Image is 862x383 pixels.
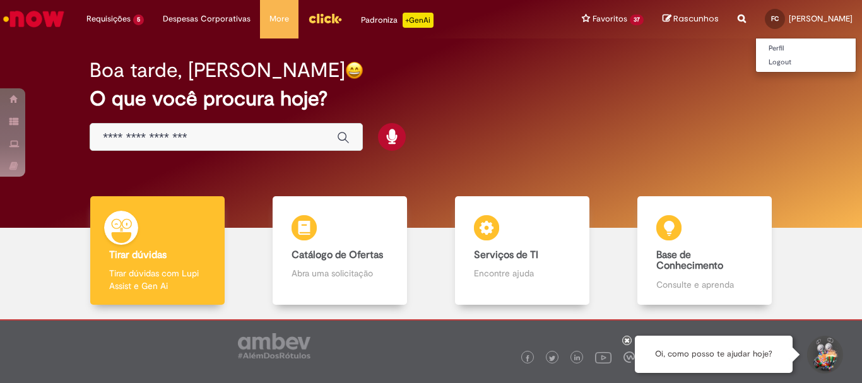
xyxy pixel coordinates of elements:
[249,196,431,305] a: Catálogo de Ofertas Abra uma solicitação
[673,13,719,25] span: Rascunhos
[524,355,531,362] img: logo_footer_facebook.png
[238,333,310,358] img: logo_footer_ambev_rotulo_gray.png
[635,336,793,373] div: Oi, como posso te ajudar hoje?
[431,196,613,305] a: Serviços de TI Encontre ajuda
[109,249,167,261] b: Tirar dúvidas
[756,56,856,69] a: Logout
[90,88,772,110] h2: O que você procura hoje?
[623,351,635,363] img: logo_footer_workplace.png
[1,6,66,32] img: ServiceNow
[595,349,611,365] img: logo_footer_youtube.png
[361,13,434,28] div: Padroniza
[66,196,249,305] a: Tirar dúvidas Tirar dúvidas com Lupi Assist e Gen Ai
[403,13,434,28] p: +GenAi
[613,196,796,305] a: Base de Conhecimento Consulte e aprenda
[663,13,719,25] a: Rascunhos
[574,355,581,362] img: logo_footer_linkedin.png
[345,61,363,80] img: happy-face.png
[474,249,538,261] b: Serviços de TI
[109,267,205,292] p: Tirar dúvidas com Lupi Assist e Gen Ai
[756,42,856,56] a: Perfil
[292,249,383,261] b: Catálogo de Ofertas
[474,267,570,280] p: Encontre ajuda
[771,15,779,23] span: FC
[630,15,644,25] span: 37
[656,278,752,291] p: Consulte e aprenda
[308,9,342,28] img: click_logo_yellow_360x200.png
[292,267,387,280] p: Abra uma solicitação
[805,336,843,374] button: Iniciar Conversa de Suporte
[90,59,345,81] h2: Boa tarde, [PERSON_NAME]
[86,13,131,25] span: Requisições
[163,13,251,25] span: Despesas Corporativas
[133,15,144,25] span: 5
[269,13,289,25] span: More
[549,355,555,362] img: logo_footer_twitter.png
[656,249,723,273] b: Base de Conhecimento
[593,13,627,25] span: Favoritos
[789,13,853,24] span: [PERSON_NAME]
